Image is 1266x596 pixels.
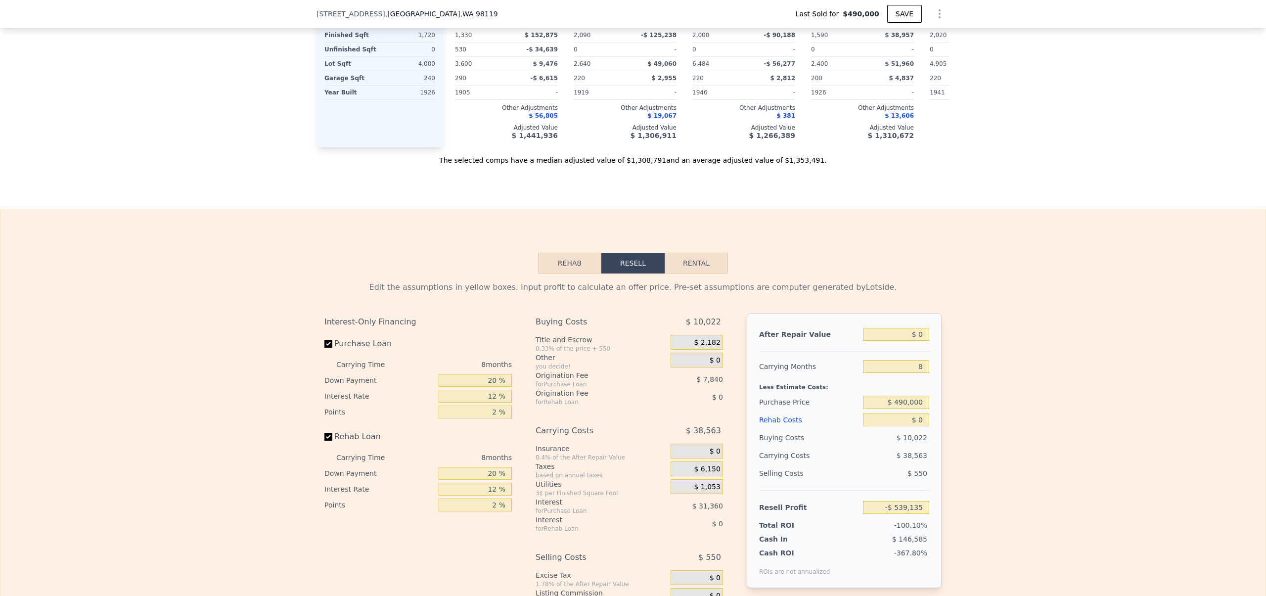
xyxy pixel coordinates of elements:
span: 0 [811,46,815,53]
span: $ 9,476 [533,60,558,67]
div: Carrying Time [336,357,401,372]
div: Down Payment [324,465,435,481]
div: Other Adjustments [455,104,558,112]
div: 1926 [382,86,435,99]
span: 4,905 [930,60,947,67]
input: Rehab Loan [324,433,332,441]
div: Interest [536,515,646,525]
div: Carrying Time [336,450,401,465]
button: Rental [665,253,728,274]
div: Carrying Months [759,358,859,375]
div: - [864,86,914,99]
span: 6,484 [692,60,709,67]
div: Year Built [324,86,378,99]
button: Resell [601,253,665,274]
span: $ 146,585 [892,535,927,543]
span: $ 1,306,911 [631,132,677,139]
div: Interest Rate [324,388,435,404]
input: Purchase Loan [324,340,332,348]
div: After Repair Value [759,325,859,343]
div: 4,000 [382,57,435,71]
span: $ 0 [710,356,721,365]
div: - [864,43,914,56]
span: $ 7,840 [696,375,723,383]
span: -100.10% [894,521,927,529]
div: Origination Fee [536,370,646,380]
span: 2,090 [574,32,590,39]
span: 530 [455,46,466,53]
div: Buying Costs [759,429,859,447]
span: $ 56,805 [529,112,558,119]
span: 2,640 [574,60,590,67]
div: Garage Sqft [324,71,378,85]
div: Other Adjustments [811,104,914,112]
div: 0.33% of the price + 550 [536,345,667,353]
span: $ 31,360 [692,502,723,510]
div: Buying Costs [536,313,646,331]
div: Carrying Costs [759,447,821,464]
div: Adjusted Value [692,124,795,132]
span: $ 2,955 [652,75,677,82]
span: $ 38,563 [686,422,721,440]
div: Taxes [536,461,667,471]
span: $ 0 [712,393,723,401]
span: -367.80% [894,549,927,557]
span: $ 2,812 [770,75,795,82]
span: -$ 56,277 [764,60,795,67]
label: Rehab Loan [324,428,435,446]
span: 0 [574,46,578,53]
div: Other Adjustments [930,104,1033,112]
span: $ 1,310,672 [868,132,914,139]
span: $ 49,060 [647,60,677,67]
div: Finished Sqft [324,28,378,42]
span: 0 [692,46,696,53]
span: $ 4,837 [889,75,914,82]
div: Selling Costs [536,549,646,566]
span: 220 [574,75,585,82]
span: [STREET_ADDRESS] [316,9,385,19]
span: Last Sold for [796,9,843,19]
div: 0 [382,43,435,56]
div: Interest-Only Financing [324,313,512,331]
div: Cash ROI [759,548,830,558]
div: 1.78% of the After Repair Value [536,580,667,588]
div: Carrying Costs [536,422,646,440]
div: Down Payment [324,372,435,388]
div: Points [324,497,435,513]
span: 1,590 [811,32,828,39]
div: Resell Profit [759,499,859,516]
div: 8 months [405,450,512,465]
span: $ 6,150 [694,465,720,474]
span: 200 [811,75,822,82]
span: 1,330 [455,32,472,39]
div: - [627,43,677,56]
div: Other Adjustments [692,104,795,112]
span: $ 550 [698,549,721,566]
div: 8 months [405,357,512,372]
div: Interest [536,497,646,507]
span: $ 381 [776,112,795,119]
div: 0.4% of the After Repair Value [536,454,667,461]
div: 1926 [811,86,860,99]
span: -$ 90,188 [764,32,795,39]
button: SAVE [887,5,922,23]
span: $ 1,266,389 [749,132,795,139]
span: 220 [692,75,704,82]
span: 2,020 [930,32,947,39]
div: 1905 [455,86,504,99]
div: The selected comps have a median adjusted value of $1,308,791 and an average adjusted value of $1... [316,147,949,165]
div: Edit the assumptions in yellow boxes. Input profit to calculate an offer price. Pre-set assumptio... [324,281,942,293]
span: 220 [930,75,941,82]
button: Rehab [538,253,601,274]
div: Other Adjustments [574,104,677,112]
div: for Rehab Loan [536,398,646,406]
div: - [627,86,677,99]
div: ROIs are not annualized [759,558,830,576]
span: $ 19,067 [647,112,677,119]
div: Title and Escrow [536,335,667,345]
div: Total ROI [759,520,821,530]
span: -$ 34,639 [526,46,558,53]
div: Adjusted Value [574,124,677,132]
span: $ 152,875 [525,32,558,39]
div: 1946 [692,86,742,99]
